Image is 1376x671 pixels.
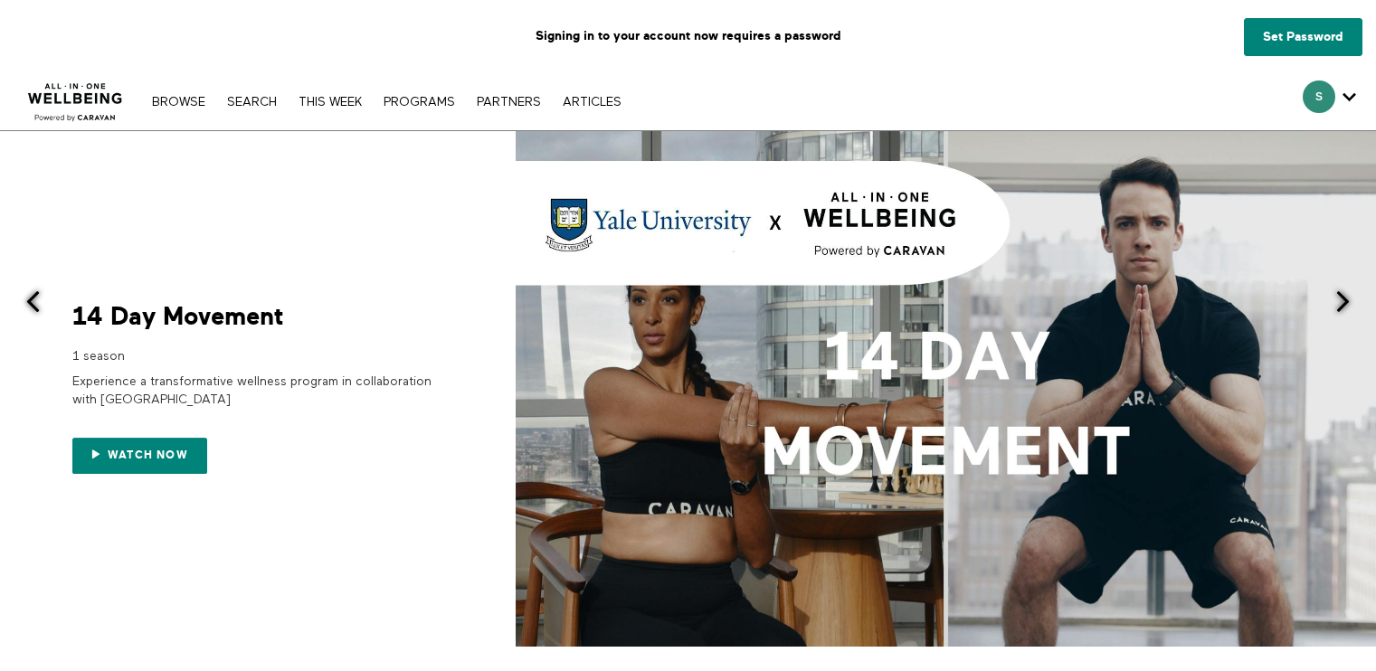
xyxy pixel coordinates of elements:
a: PARTNERS [468,96,550,109]
a: Search [218,96,286,109]
a: Set Password [1244,18,1362,56]
a: THIS WEEK [289,96,371,109]
a: ARTICLES [554,96,631,109]
p: Signing in to your account now requires a password [14,14,1362,59]
div: Secondary [1289,72,1370,130]
img: CARAVAN [21,70,130,124]
a: PROGRAMS [375,96,464,109]
nav: Primary [143,92,630,110]
a: Browse [143,96,214,109]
